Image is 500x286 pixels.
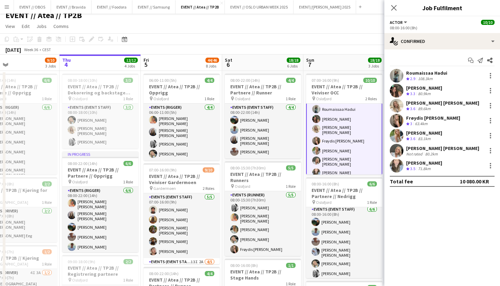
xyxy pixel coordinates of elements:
button: EVENT//[PERSON_NAME] 2025 [294,0,356,14]
span: 1/1 [286,263,296,268]
span: 3.3 [410,91,415,96]
span: 1 Role [42,200,52,205]
span: 07:00-16:00 (9h) [149,167,177,172]
span: 4/4 [205,271,214,276]
span: 08:00-22:00 (14h) [68,161,97,166]
h3: EVENT // Atea // TP2B // Dekorering og backstage oppsett [62,84,138,96]
span: 08:00-16:00 (8h) [312,181,339,186]
span: 10/10 [363,78,377,83]
div: [DATE] [5,46,21,53]
span: 1 Role [123,179,133,184]
div: [PERSON_NAME] [PERSON_NAME] [406,145,479,151]
span: 5 [143,61,149,69]
button: EVENT // Foodora [91,0,132,14]
app-card-role: Events (Rigger)6/608:00-22:00 (14h)[PERSON_NAME] [PERSON_NAME][PERSON_NAME] [PERSON_NAME][PERSON_... [62,187,138,264]
div: 07:00-16:00 (9h)10/10EVENT // Atea // TP2B // Veiviser OCC Oslofjord2 Roles[PERSON_NAME][PERSON_N... [306,74,382,175]
div: 06:00-11:00 (5h)4/4EVENT // Atea // TP2B // Opprigg Oslofjord1 RoleEvents (Rigger)4/406:00-11:00 ... [144,74,220,161]
div: 108.3km [417,76,434,82]
div: 80.2km [424,151,439,156]
span: 2 Roles [203,186,214,191]
span: 1 Role [367,200,377,205]
div: [PERSON_NAME] [406,130,442,136]
span: 6/6 [367,181,377,186]
span: 06:00-11:00 (5h) [149,78,177,83]
span: 44/46 [205,58,219,63]
div: [PERSON_NAME] [406,160,442,166]
app-card-role: Events (Rigger)4/406:00-11:00 (5h)[PERSON_NAME] [PERSON_NAME][PERSON_NAME] [PERSON_NAME][PERSON_N... [144,104,220,161]
span: 18/18 [287,58,300,63]
div: 63.4km [414,121,429,127]
app-job-card: 07:00-16:00 (9h)9/10EVENT // Atea // TP2B // Veiviser Gardermoen Gardermoen2 RolesEvents (Event S... [144,163,220,264]
div: CEST [42,47,51,52]
span: 18/18 [368,58,382,63]
span: 3 [410,121,412,126]
div: Roumaissaa Hadui [406,70,447,76]
button: EVENT // OSLO URBAN WEEK 2025 [225,0,294,14]
app-card-role: Events (Event Staff)5/507:00-16:00 (9h)[PERSON_NAME][PERSON_NAME][PERSON_NAME] [PERSON_NAME][PERS... [144,193,220,258]
span: Oslofjord [235,184,250,189]
span: Edit [22,23,30,29]
span: 08:00-15:30 (7h30m) [230,165,266,170]
app-job-card: In progress08:00-22:00 (14h)6/6EVENT // Atea // TP2B // Partnere // Opprigg Oslofjord1 RoleEvents... [62,151,138,252]
app-job-card: 08:00-18:00 (10h)3/3EVENT // Atea // TP2B // Dekorering og backstage oppsett Oslofjord1 RoleEvent... [62,74,138,149]
div: 3 Jobs [45,63,56,69]
span: 1 Role [123,96,133,101]
span: Oslofjord [153,96,169,101]
span: Jobs [36,23,47,29]
span: 07:00-16:00 (9h) [312,78,339,83]
span: 5/5 [286,165,296,170]
h3: EVENT // Atea // TP2B // Veiviser OCC [306,84,382,96]
h1: EVENT // Atea // TP2B [5,10,82,20]
div: 08:00-16:00 (8h) [390,25,495,30]
span: 08:00-22:00 (14h) [149,271,179,276]
app-job-card: 08:00-15:30 (7h30m)5/5EVENT // Atea // TP2B // Runners Oslofjord1 RoleEvents (Runner)5/508:00-15:... [225,161,301,256]
div: 89.6km [417,106,432,112]
span: 6/6 [42,78,52,83]
span: Sun [306,57,314,63]
span: 9/10 [203,167,214,172]
span: Oslofjord [72,96,88,101]
span: 08:00-18:00 (10h) [68,78,97,83]
span: 6 [224,61,232,69]
span: 4 [61,61,71,69]
app-job-card: 08:00-22:00 (14h)4/4EVENT // Atea // TP2B // Partnere // Runner Oslofjord1 RoleEvents (Event Staf... [225,74,301,159]
span: 10/10 [481,20,495,25]
span: 3.6 [410,106,415,111]
a: View [3,22,18,31]
app-card-role: Actor7/708:00-16:00 (8h)Roumaissaa Hadui[PERSON_NAME][PERSON_NAME] [PERSON_NAME]Frøydis [PERSON_N... [306,92,382,180]
span: 2.9 [410,76,415,81]
span: 6/6 [123,161,133,166]
span: 1 Role [42,96,52,101]
h3: EVENT // Atea // TP2B // Stage Hands [225,269,301,281]
span: Comms [53,23,69,29]
button: EVENT // Bravida [51,0,91,14]
span: 09:00-18:00 (9h) [68,259,95,264]
div: Confirmed [384,33,500,49]
app-job-card: 08:00-16:00 (8h)6/6EVENT // Atea // TP2B // Partnere // Nedrigg Oslofjord1 RoleEvents (Event Staf... [306,177,382,278]
span: Week 36 [22,47,39,52]
span: Oslofjord [72,179,88,184]
div: 80.9km [417,91,432,97]
span: Fri [144,57,149,63]
div: Not rated [406,151,424,156]
span: 3/3 [123,78,133,83]
span: 9/10 [45,58,56,63]
app-card-role: Events (Event Staff)3/308:00-18:00 (10h)[PERSON_NAME][PERSON_NAME] [PERSON_NAME][PERSON_NAME] [62,104,138,149]
span: Oslofjord [72,277,88,283]
span: 4/4 [205,78,214,83]
span: 7 [305,61,314,69]
div: Total fee [390,178,413,185]
span: Oslofjord [235,96,250,101]
span: Sat [225,57,232,63]
h3: EVENT // Atea // TP2B // Opprigg [144,84,220,96]
div: 8 Jobs [206,63,219,69]
span: 12/12 [124,58,138,63]
button: EVENT // Samsung [132,0,176,14]
span: Gardermoen [153,186,176,191]
span: 1/2 [42,249,52,254]
span: 1 Role [42,261,52,267]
